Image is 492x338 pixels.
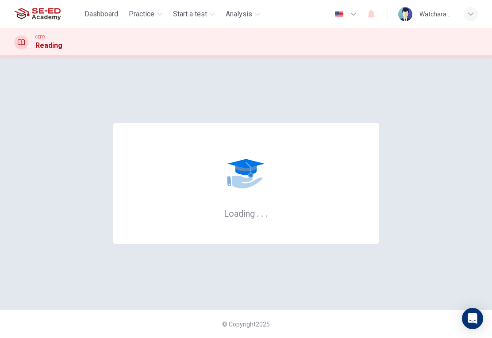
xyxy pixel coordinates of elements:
[125,6,166,22] button: Practice
[224,207,268,219] h6: Loading
[398,7,412,21] img: Profile picture
[81,6,122,22] button: Dashboard
[222,6,264,22] button: Analysis
[169,6,219,22] button: Start a test
[14,5,61,23] img: SE-ED Academy logo
[256,205,259,220] h6: .
[85,9,118,19] span: Dashboard
[222,321,270,328] span: © Copyright 2025
[14,5,81,23] a: SE-ED Academy logo
[173,9,207,19] span: Start a test
[35,34,45,40] span: CEFR
[265,205,268,220] h6: .
[129,9,154,19] span: Practice
[419,9,453,19] div: Watchara Muensawat
[462,308,483,329] div: Open Intercom Messenger
[261,205,264,220] h6: .
[334,11,345,18] img: en
[226,9,252,19] span: Analysis
[35,40,62,51] h1: Reading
